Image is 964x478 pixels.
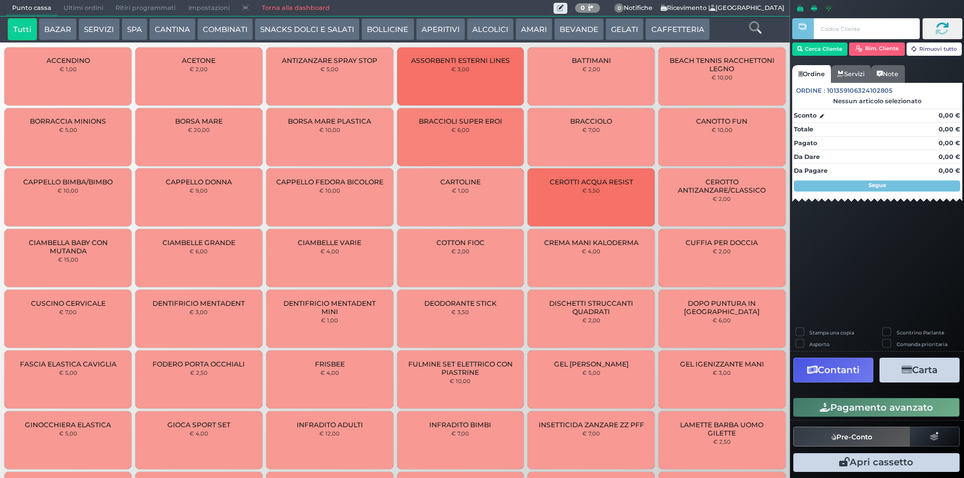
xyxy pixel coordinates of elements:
[319,126,340,133] small: € 10,00
[189,309,208,315] small: € 3,00
[897,329,944,336] label: Scontrino Parlante
[149,18,196,40] button: CANTINA
[544,238,639,247] span: CREMA MANI KALODERMA
[907,43,962,56] button: Rimuovi tutto
[14,238,122,255] span: CIAMBELLA BABY CON MUTANDA
[416,18,465,40] button: APERITIVI
[668,56,776,73] span: BEACH TENNIS RACCHETTONI LEGNO
[794,167,828,174] strong: Da Pagare
[554,360,629,368] span: GEL [PERSON_NAME]
[315,360,345,368] span: FRISBEE
[793,358,873,383] button: Contanti
[712,74,733,81] small: € 10,00
[713,438,731,445] small: € 2,50
[419,117,502,125] span: BRACCIOLI SUPER EROI
[713,369,731,376] small: € 3,00
[190,369,208,376] small: € 2,50
[539,421,644,429] span: INSETTICIDA ZANZARE ZZ PFF
[30,117,106,125] span: BORRACCIA MINIONS
[696,117,747,125] span: CANOTTO FUN
[554,18,604,40] button: BEVANDE
[680,360,764,368] span: GEL IGENIZZANTE MANI
[167,421,230,429] span: GIOCA SPORT SET
[792,97,962,105] div: Nessun articolo selezionato
[166,178,232,186] span: CAPPELLO DONNA
[189,66,208,72] small: € 2,00
[59,430,77,437] small: € 5,00
[429,421,491,429] span: INFRADITO BIMBI
[668,421,776,437] span: LAMETTE BARBA UOMO GILETTE
[320,248,339,254] small: € 4,00
[451,248,470,254] small: € 2,00
[189,430,208,437] small: € 4,00
[537,299,645,316] span: DISCHETTI STRUCCANTI QUADRATI
[197,18,253,40] button: COMBINATI
[436,238,484,247] span: COTTON FIOC
[809,341,830,348] label: Asporto
[827,86,893,95] span: 101359106324102805
[581,4,585,12] b: 0
[792,65,831,83] a: Ordine
[282,56,377,65] span: ANTIZANZARE SPRAY STOP
[713,317,731,323] small: € 6,00
[39,18,77,40] button: BAZAR
[668,178,776,194] span: CEROTTO ANTIZANZARE/CLASSICO
[361,18,414,40] button: BOLLICINE
[809,329,854,336] label: Stampa una copia
[298,238,361,247] span: CIAMBELLE VARIE
[109,1,182,16] span: Ritiri programmati
[411,56,510,65] span: ASSORBENTI ESTERNI LINES
[794,111,816,120] strong: Sconto
[794,153,820,161] strong: Da Dare
[582,187,600,194] small: € 5,50
[59,126,77,133] small: € 5,00
[276,299,384,316] span: DENTIFRICIO MENTADENT MINI
[572,56,611,65] span: BATTIMANI
[319,187,340,194] small: € 10,00
[793,427,910,447] button: Pre-Conto
[162,238,235,247] span: CIAMBELLE GRANDE
[189,248,208,254] small: € 6,00
[582,369,600,376] small: € 5,00
[582,430,600,437] small: € 7,00
[288,117,371,125] span: BORSA MARE PLASTICA
[451,126,470,133] small: € 6,00
[605,18,644,40] button: GELATI
[792,43,848,56] button: Cerca Cliente
[939,167,960,174] strong: 0,00 €
[319,430,340,437] small: € 12,00
[152,360,245,368] span: FODERO PORTA OCCHIALI
[793,453,960,472] button: Apri cassetto
[297,421,363,429] span: INFRADITO ADULTI
[182,56,215,65] span: ACETONE
[31,299,106,307] span: CUSCINO CERVICALE
[582,66,600,72] small: € 2,00
[939,139,960,147] strong: 0,00 €
[793,398,960,417] button: Pagamento avanzato
[57,1,109,16] span: Ultimi ordini
[451,309,469,315] small: € 3,50
[189,187,208,194] small: € 9,00
[23,178,113,186] span: CAPPELLO BIMBA/BIMBO
[255,1,335,16] a: Torna alla dashboard
[188,126,210,133] small: € 20,00
[59,369,77,376] small: € 5,00
[712,126,733,133] small: € 10,00
[582,126,600,133] small: € 7,00
[46,56,90,65] span: ACCENDINO
[713,195,731,202] small: € 2,00
[668,299,776,316] span: DOPO PUNTURA IN [GEOGRAPHIC_DATA]
[645,18,709,40] button: CAFFETTERIA
[57,187,78,194] small: € 10,00
[814,18,919,39] input: Codice Cliente
[794,139,817,147] strong: Pagato
[451,66,470,72] small: € 3,00
[182,1,236,16] span: Impostazioni
[550,178,633,186] span: CEROTTI ACQUA RESIST
[6,1,57,16] span: Punto cassa
[60,66,77,72] small: € 1,00
[939,125,960,133] strong: 0,00 €
[467,18,514,40] button: ALCOLICI
[59,309,77,315] small: € 7,00
[440,178,481,186] span: CARTOLINE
